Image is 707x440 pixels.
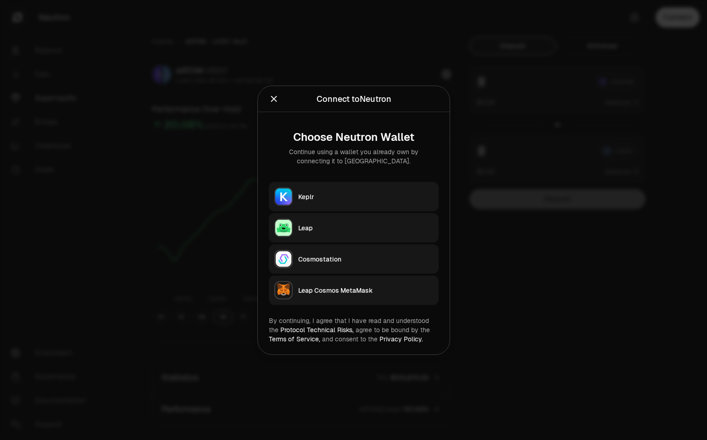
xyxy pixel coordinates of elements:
div: Continue using a wallet you already own by connecting it to [GEOGRAPHIC_DATA]. [276,147,431,165]
a: Terms of Service, [269,334,320,343]
button: Close [269,92,279,105]
div: Leap [298,223,433,232]
button: CosmostationCosmostation [269,244,439,273]
div: Choose Neutron Wallet [276,130,431,143]
img: Cosmostation [275,251,292,267]
button: LeapLeap [269,213,439,242]
div: Keplr [298,192,433,201]
a: Privacy Policy. [379,334,423,343]
button: KeplrKeplr [269,182,439,211]
div: Leap Cosmos MetaMask [298,285,433,295]
img: Leap Cosmos MetaMask [275,282,292,298]
div: Connect to Neutron [316,92,391,105]
button: Leap Cosmos MetaMaskLeap Cosmos MetaMask [269,275,439,305]
div: By continuing, I agree that I have read and understood the agree to be bound by the and consent t... [269,316,439,343]
img: Keplr [275,188,292,205]
div: Cosmostation [298,254,433,263]
img: Leap [275,219,292,236]
a: Protocol Technical Risks, [280,325,354,334]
